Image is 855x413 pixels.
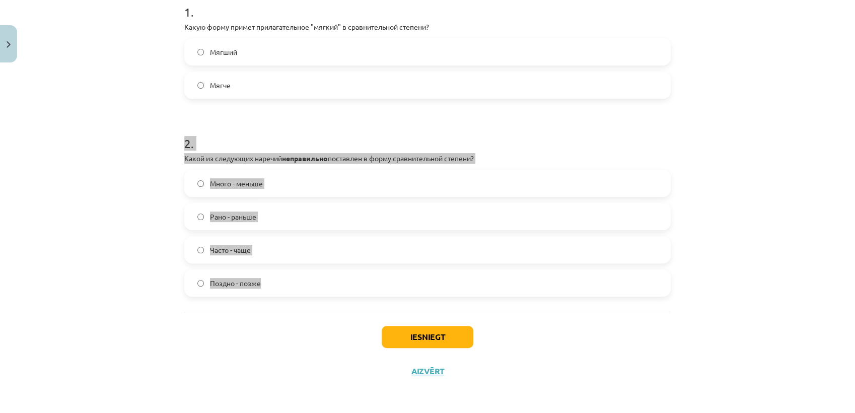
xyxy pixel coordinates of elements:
input: Много - меньше [197,180,204,187]
p: Какой из следующих наречий поставлен в форму сравнительной степени? [184,153,671,164]
span: Много - меньше [210,178,263,189]
h1: 2 . [184,119,671,150]
input: Мягший [197,49,204,55]
span: Мягче [210,80,231,91]
input: Часто - чаще [197,247,204,253]
p: Какую форму примет прилагательное "мягкий" в сравнительной степени? [184,22,671,32]
span: Часто - чаще [210,245,251,255]
button: Iesniegt [382,326,473,348]
img: icon-close-lesson-0947bae3869378f0d4975bcd49f059093ad1ed9edebbc8119c70593378902aed.svg [7,41,11,48]
strong: неправильно [282,154,328,163]
input: Поздно - позже [197,280,204,287]
input: Мягче [197,82,204,89]
span: Рано - раньше [210,212,256,222]
input: Рано - раньше [197,214,204,220]
span: Поздно - позже [210,278,261,289]
span: Мягший [210,47,237,57]
button: Aizvērt [408,366,447,376]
